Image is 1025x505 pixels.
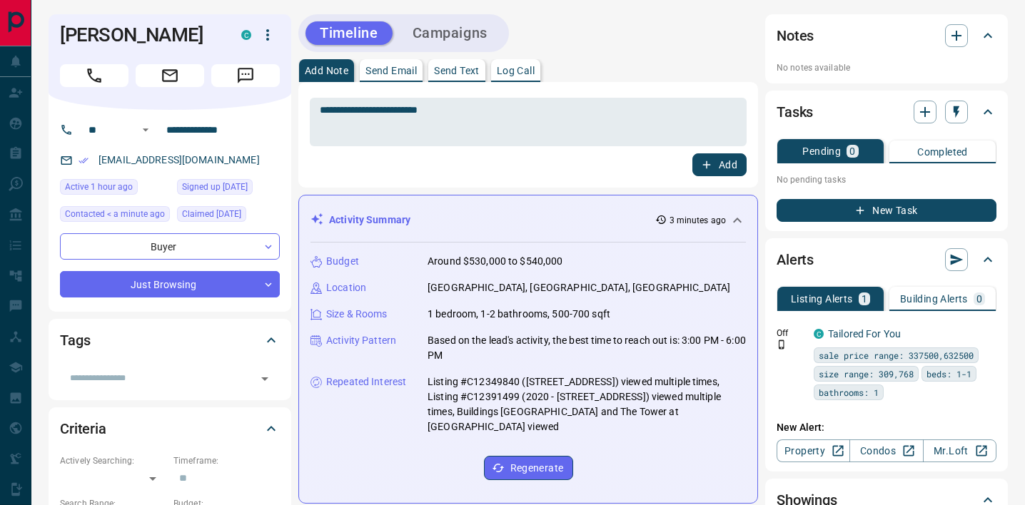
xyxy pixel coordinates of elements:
h2: Notes [777,24,814,47]
p: Location [326,280,366,295]
p: Budget [326,254,359,269]
span: Message [211,64,280,87]
h2: Tags [60,329,90,352]
p: 3 minutes ago [670,214,726,227]
p: No pending tasks [777,169,996,190]
p: Listing Alerts [791,294,853,304]
button: New Task [777,199,996,222]
a: Mr.Loft [923,439,996,462]
div: Tasks [777,95,996,129]
button: Timeline [306,21,393,45]
span: size range: 309,768 [819,367,914,381]
p: 0 [976,294,982,304]
div: Tue Sep 09 2025 [177,206,280,226]
p: Off [777,327,805,340]
p: Repeated Interest [326,374,406,389]
div: Tue Sep 16 2025 [60,206,170,226]
svg: Push Notification Only [777,340,787,350]
div: Criteria [60,412,280,446]
span: Signed up [DATE] [182,180,248,194]
p: Building Alerts [900,294,968,304]
div: Tue Sep 16 2025 [60,179,170,199]
button: Open [255,369,275,389]
p: New Alert: [777,420,996,435]
a: Property [777,439,850,462]
p: Timeframe: [173,454,280,467]
div: condos.ca [814,329,824,339]
svg: Email Verified [79,155,89,165]
h2: Alerts [777,248,814,271]
button: Campaigns [398,21,502,45]
p: 1 [862,294,867,304]
p: Around $530,000 to $540,000 [428,254,563,269]
div: Activity Summary3 minutes ago [310,207,746,233]
p: Activity Summary [329,213,410,228]
div: Alerts [777,243,996,277]
span: Claimed [DATE] [182,207,241,221]
p: Listing #C12349840 ([STREET_ADDRESS]) viewed multiple times, Listing #C12391499 (2020 - [STREET_A... [428,374,746,434]
div: Just Browsing [60,271,280,297]
span: Email [136,64,204,87]
div: condos.ca [241,30,251,40]
p: 1 bedroom, 1-2 bathrooms, 500-700 sqft [428,307,610,322]
p: [GEOGRAPHIC_DATA], [GEOGRAPHIC_DATA], [GEOGRAPHIC_DATA] [428,280,730,295]
span: Call [60,64,128,87]
p: Pending [802,146,841,156]
p: Send Text [434,66,480,76]
p: Actively Searching: [60,454,166,467]
p: Send Email [365,66,417,76]
a: Tailored For You [828,328,901,340]
p: Based on the lead's activity, the best time to reach out is: 3:00 PM - 6:00 PM [428,333,746,363]
p: 0 [849,146,855,156]
p: Add Note [305,66,348,76]
a: [EMAIL_ADDRESS][DOMAIN_NAME] [99,154,260,165]
div: Tags [60,323,280,357]
h2: Criteria [60,417,106,440]
span: bathrooms: 1 [819,385,879,399]
p: Size & Rooms [326,307,388,322]
h2: Tasks [777,101,813,123]
div: Buyer [60,233,280,260]
button: Open [137,121,154,138]
span: Active 1 hour ago [65,180,133,194]
button: Add [692,153,747,176]
div: Tue Sep 09 2025 [177,179,280,199]
div: Notes [777,19,996,53]
p: Log Call [497,66,535,76]
span: Contacted < a minute ago [65,207,165,221]
span: beds: 1-1 [926,367,971,381]
p: No notes available [777,61,996,74]
h1: [PERSON_NAME] [60,24,220,46]
p: Completed [917,147,968,157]
p: Activity Pattern [326,333,396,348]
button: Regenerate [484,456,573,480]
span: sale price range: 337500,632500 [819,348,974,362]
a: Condos [849,439,923,462]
